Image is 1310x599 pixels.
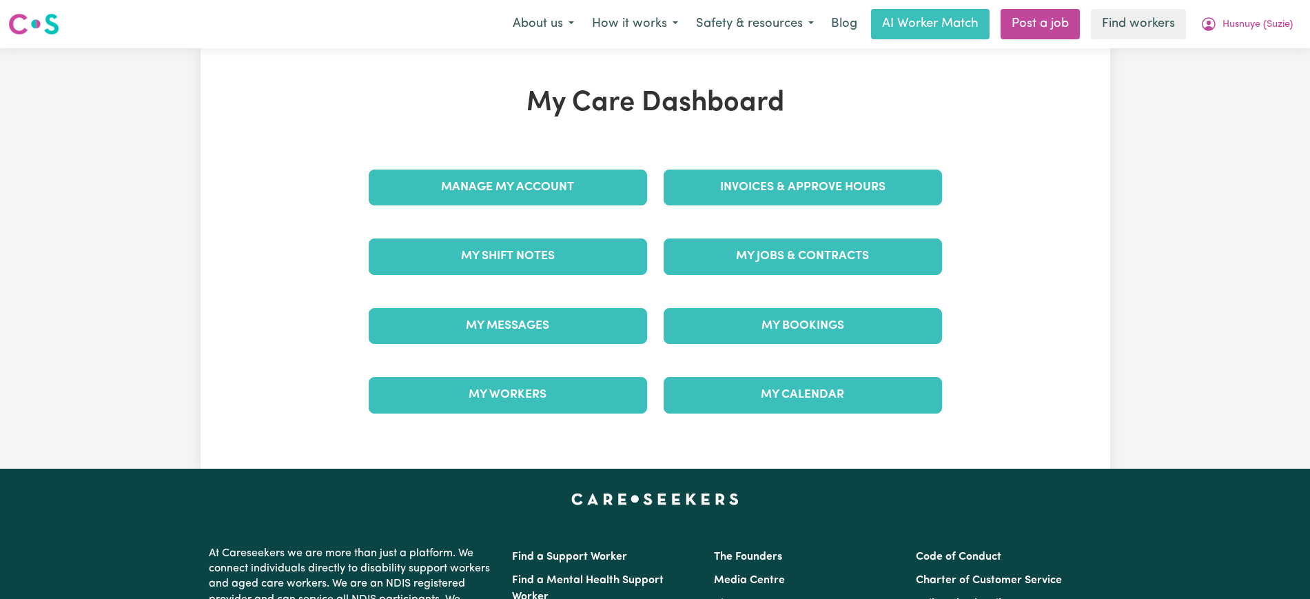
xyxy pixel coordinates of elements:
[8,12,59,37] img: Careseekers logo
[512,551,627,562] a: Find a Support Worker
[8,8,59,40] a: Careseekers logo
[1255,544,1299,588] iframe: Button to launch messaging window
[714,551,782,562] a: The Founders
[687,10,823,39] button: Safety & resources
[583,10,687,39] button: How it works
[664,377,942,413] a: My Calendar
[504,10,583,39] button: About us
[369,170,647,205] a: Manage My Account
[1001,9,1080,39] a: Post a job
[871,9,990,39] a: AI Worker Match
[664,170,942,205] a: Invoices & Approve Hours
[823,9,866,39] a: Blog
[714,575,785,586] a: Media Centre
[916,551,1001,562] a: Code of Conduct
[571,494,739,505] a: Careseekers home page
[664,308,942,344] a: My Bookings
[360,87,950,120] h1: My Care Dashboard
[1222,17,1293,32] span: Husnuye (Suzie)
[916,575,1062,586] a: Charter of Customer Service
[1091,9,1186,39] a: Find workers
[369,377,647,413] a: My Workers
[369,308,647,344] a: My Messages
[1191,10,1302,39] button: My Account
[664,238,942,274] a: My Jobs & Contracts
[369,238,647,274] a: My Shift Notes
